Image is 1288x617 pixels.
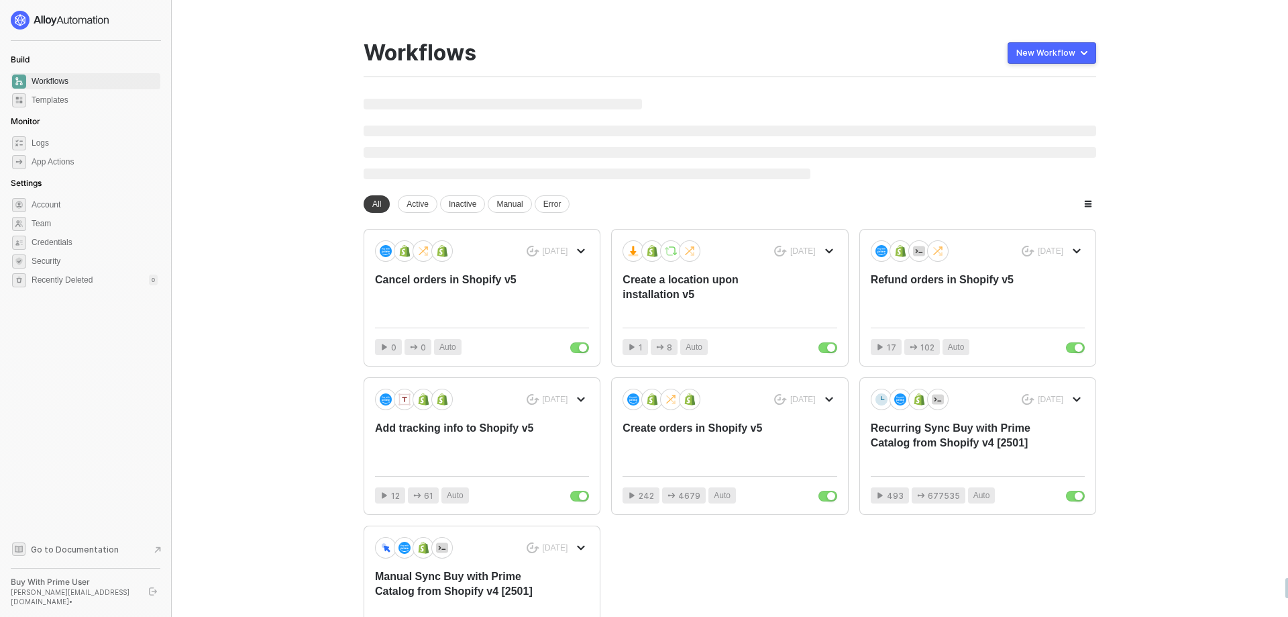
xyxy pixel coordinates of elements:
[12,236,26,250] span: credentials
[667,341,672,354] span: 8
[424,489,433,502] span: 61
[1022,394,1034,406] span: icon-success-page
[678,489,700,502] span: 4679
[527,542,539,554] span: icon-success-page
[447,489,464,502] span: Auto
[656,343,664,351] span: icon-app-actions
[32,135,158,151] span: Logs
[380,393,392,406] img: icon
[871,273,1042,317] div: Refund orders in Shopify v5
[714,489,731,502] span: Auto
[920,341,934,354] span: 102
[398,195,437,213] div: Active
[32,92,158,108] span: Templates
[11,11,110,30] img: logo
[11,178,42,188] span: Settings
[577,544,585,552] span: icon-arrow-down
[380,245,392,257] img: icon
[440,195,485,213] div: Inactive
[31,544,119,555] span: Go to Documentation
[887,341,896,354] span: 17
[436,393,448,406] img: icon
[913,393,925,406] img: icon
[932,245,944,257] img: icon
[398,245,411,257] img: icon
[436,245,448,257] img: icon
[11,54,30,64] span: Build
[12,542,25,556] span: documentation
[413,491,421,500] span: icon-app-actions
[527,246,539,257] span: icon-success-page
[1073,395,1081,404] span: icon-arrow-down
[871,421,1042,465] div: Recurring Sync Buy with Prime Catalog from Shopify v4 [2501]
[527,394,539,406] span: icon-success-page
[665,245,677,257] img: icon
[375,421,546,465] div: Add tracking info to Shopify v5
[11,11,160,30] a: logo
[1038,246,1063,257] div: [DATE]
[12,273,26,287] span: settings
[421,341,426,354] span: 0
[790,394,816,406] div: [DATE]
[623,421,794,465] div: Create orders in Shopify v5
[11,541,161,557] a: Knowledge Base
[375,273,546,317] div: Cancel orders in Shopify v5
[543,542,568,554] div: [DATE]
[646,393,658,406] img: icon
[1016,48,1075,58] div: New Workflow
[686,341,702,354] span: Auto
[12,217,26,231] span: team
[774,394,787,406] span: icon-success-page
[12,75,26,89] span: dashboard
[364,40,476,66] div: Workflows
[417,245,429,257] img: icon
[627,393,639,406] img: icon
[1038,394,1063,406] div: [DATE]
[1008,42,1096,64] button: New Workflow
[623,273,794,317] div: Create a location upon installation v5
[391,341,396,354] span: 0
[12,155,26,169] span: icon-app-actions
[11,577,137,587] div: Buy With Prime User
[684,245,696,257] img: icon
[398,393,411,406] img: icon
[439,341,456,354] span: Auto
[364,195,390,213] div: All
[894,393,906,406] img: icon
[32,275,93,286] span: Recently Deleted
[375,569,546,614] div: Manual Sync Buy with Prime Catalog from Shopify v4 [2501]
[32,73,158,89] span: Workflows
[488,195,531,213] div: Manual
[665,393,677,406] img: icon
[875,393,888,406] img: icon
[417,542,429,554] img: icon
[436,542,448,554] img: icon
[417,393,429,406] img: icon
[535,195,570,213] div: Error
[684,393,696,406] img: icon
[577,247,585,255] span: icon-arrow-down
[917,491,925,500] span: icon-app-actions
[825,395,833,404] span: icon-arrow-down
[639,489,654,502] span: 242
[380,542,392,553] img: icon
[391,489,400,502] span: 12
[543,394,568,406] div: [DATE]
[646,245,658,257] img: icon
[398,542,411,554] img: icon
[12,198,26,212] span: settings
[543,246,568,257] div: [DATE]
[948,341,965,354] span: Auto
[932,393,944,406] img: icon
[667,491,676,500] span: icon-app-actions
[887,489,904,502] span: 493
[928,489,960,502] span: 677535
[913,245,925,257] img: icon
[149,587,157,596] span: logout
[151,543,164,557] span: document-arrow
[894,245,906,257] img: icon
[149,275,158,285] div: 0
[1073,247,1081,255] span: icon-arrow-down
[825,247,833,255] span: icon-arrow-down
[774,246,787,257] span: icon-success-page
